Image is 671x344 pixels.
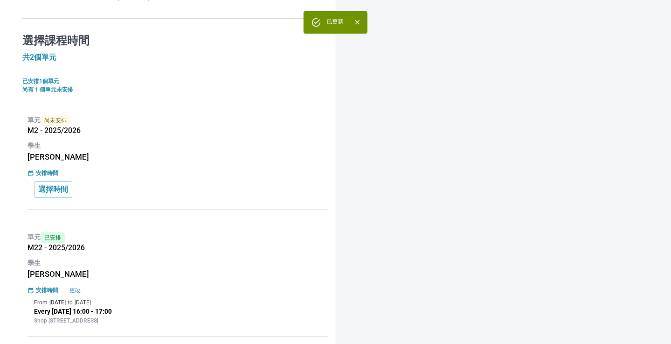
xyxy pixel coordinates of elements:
[351,16,363,28] button: Close
[22,53,328,62] h5: 共2個單元
[34,181,72,198] button: 選擇時間
[27,268,328,281] h6: [PERSON_NAME]
[22,34,328,48] h4: 選擇課程時間
[68,298,73,307] p: to
[22,77,328,85] p: 已安排1個單元
[49,298,66,307] p: [DATE]
[41,232,65,243] span: 已安排
[327,14,343,31] div: 已更新
[34,316,322,325] p: Shop [STREET_ADDRESS]
[36,169,58,177] p: 安排時間
[22,85,328,94] p: 尚有 1 個單元未安排
[75,298,91,307] p: [DATE]
[27,243,328,253] h5: M22 - 2025/2026
[34,307,322,316] p: Every [DATE] 16:00 - 17:00
[27,126,328,135] h5: M2 - 2025/2026
[27,141,328,151] p: 學生
[27,258,328,268] p: 學生
[27,115,328,126] p: 單元
[34,298,48,307] p: From
[60,286,90,295] button: 更改
[38,184,68,195] p: 選擇時間
[27,151,328,163] h6: [PERSON_NAME]
[36,286,58,295] p: 安排時間
[41,115,70,126] span: 尚未安排
[27,232,328,243] p: 單元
